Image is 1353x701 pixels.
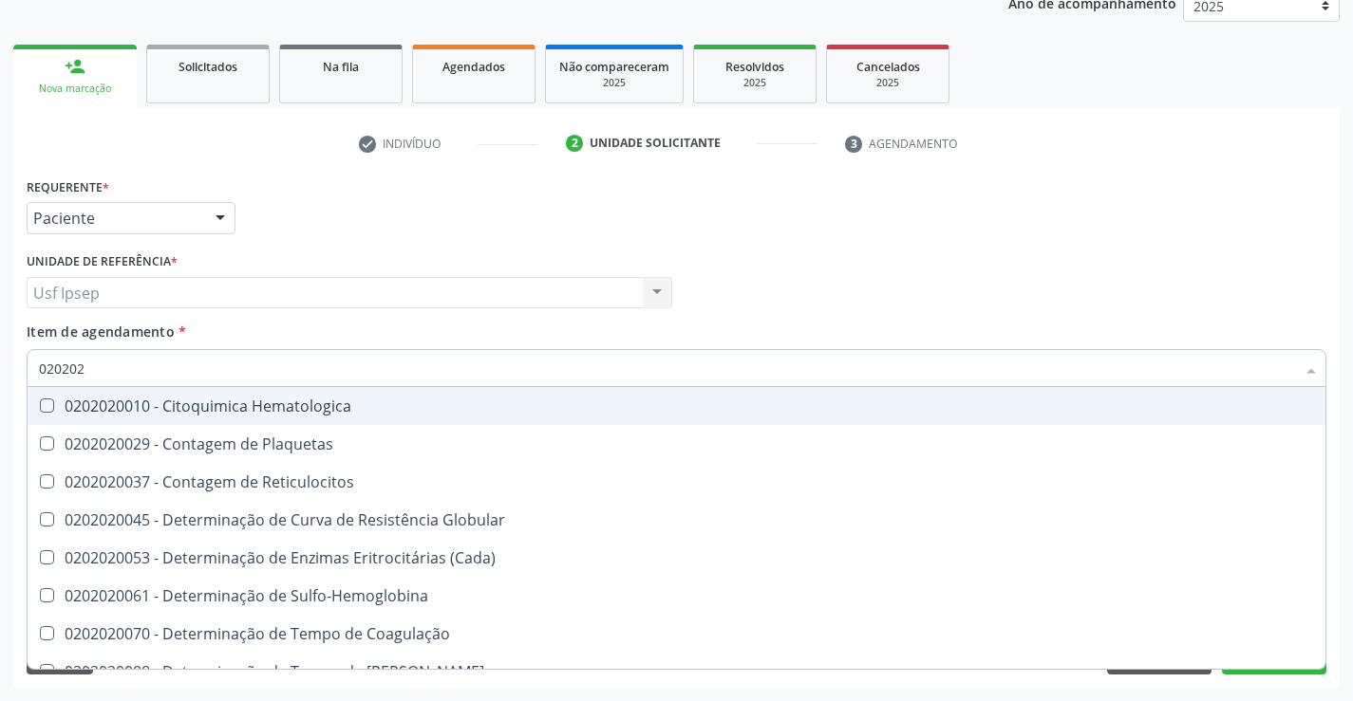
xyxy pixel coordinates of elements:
div: 0202020088 - Determinação de Tempo de [PERSON_NAME] [39,664,1314,679]
div: 0202020045 - Determinação de Curva de Resistência Globular [39,512,1314,527]
div: 0202020061 - Determinação de Sulfo-Hemoglobina [39,588,1314,603]
label: Requerente [27,173,109,202]
div: 0202020053 - Determinação de Enzimas Eritrocitárias (Cada) [39,550,1314,565]
span: Solicitados [179,59,237,75]
div: 2025 [559,76,669,90]
label: Unidade de referência [27,248,178,277]
div: Unidade solicitante [590,135,721,152]
span: Na fila [323,59,359,75]
div: 0202020037 - Contagem de Reticulocitos [39,474,1314,489]
span: Não compareceram [559,59,669,75]
div: 0202020010 - Citoquimica Hematologica [39,398,1314,414]
div: 0202020029 - Contagem de Plaquetas [39,436,1314,452]
input: Buscar por procedimentos [39,349,1295,387]
div: person_add [65,56,85,77]
span: Agendados [442,59,505,75]
div: Nova marcação [27,82,123,96]
span: Paciente [33,209,197,228]
div: 0202020070 - Determinação de Tempo de Coagulação [39,626,1314,641]
span: Item de agendamento [27,323,175,341]
div: 2 [566,135,583,152]
div: 2025 [707,76,802,90]
span: Resolvidos [725,59,784,75]
div: 2025 [840,76,935,90]
span: Cancelados [856,59,920,75]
